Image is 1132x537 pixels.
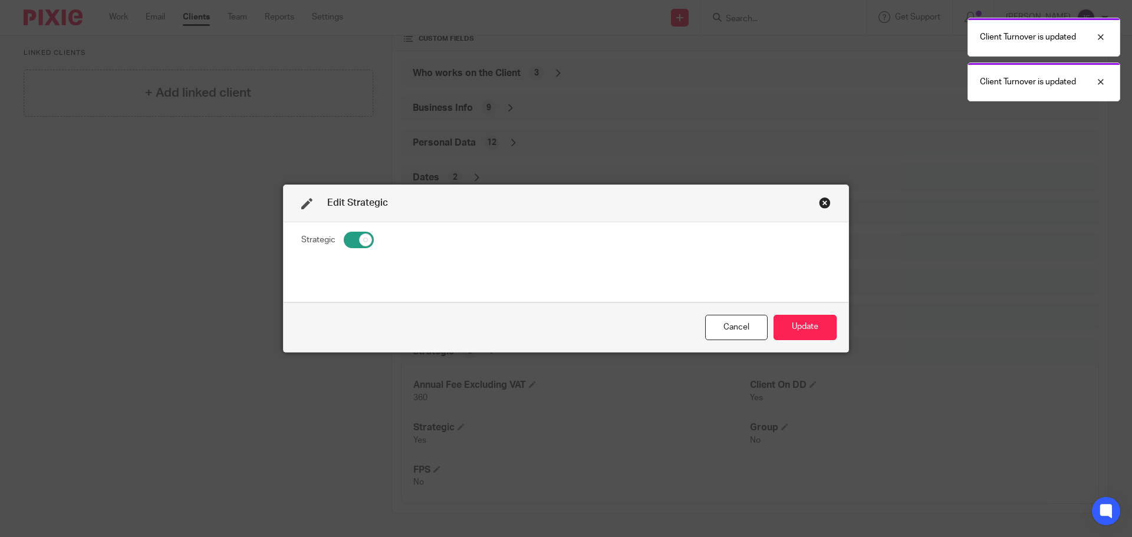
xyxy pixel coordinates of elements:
div: Close this dialog window [705,315,768,340]
span: Edit Strategic [327,198,388,207]
button: Update [774,315,837,340]
label: Strategic [301,234,335,246]
p: Client Turnover is updated [980,31,1076,43]
p: Client Turnover is updated [980,76,1076,88]
div: Close this dialog window [819,197,831,209]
